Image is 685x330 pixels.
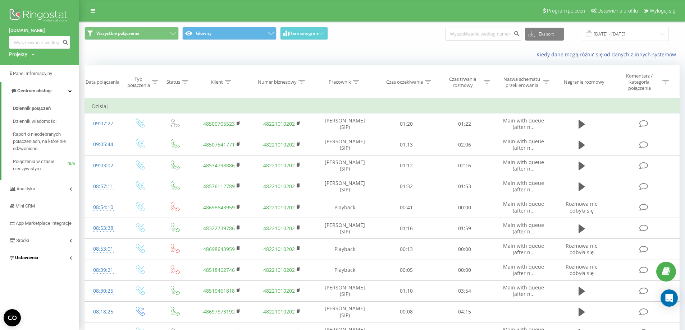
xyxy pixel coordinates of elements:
td: 00:05 [377,260,435,280]
a: 48698643959 [203,204,235,211]
a: Dziennik połączeń [13,102,79,115]
a: 48221010202 [263,308,295,315]
input: Wyszukiwanie według numeru [445,28,521,41]
span: Dziennik połączeń [13,105,51,112]
div: Open Intercom Messenger [661,289,678,307]
span: Wszystkie połączenia [96,31,140,36]
td: [PERSON_NAME] (SIP) [312,134,377,155]
span: Main with queue (after n... [503,222,544,235]
td: 02:06 [435,134,493,155]
div: 08:53:38 [92,221,115,235]
div: 09:05:44 [92,138,115,152]
span: Ustawienia profilu [598,8,638,14]
a: Centrum obsługi [1,82,79,99]
a: 48698643959 [203,246,235,252]
div: Czas trwania rozmowy [443,76,482,88]
a: 48507541771 [203,141,235,148]
span: Centrum obsługi [17,88,51,93]
span: Mini CRM [15,203,35,209]
a: 48221010202 [263,162,295,169]
span: Rozmowa nie odbyła się [566,242,598,256]
button: Harmonogram [280,27,328,40]
span: Main with queue (after n... [503,242,544,256]
td: 00:00 [435,197,493,218]
div: 08:30:25 [92,284,115,298]
a: 48221010202 [263,120,295,127]
a: 48697873192 [203,308,235,315]
span: Main with queue (after n... [503,200,544,214]
div: Pracownik [329,79,351,85]
a: 48221010202 [263,183,295,190]
span: Wyloguj się [650,8,675,14]
a: 48221010202 [263,246,295,252]
a: Połączenia w czasie rzeczywistymNEW [13,155,79,175]
button: Wszystkie połączenia [85,27,179,40]
div: Czas oczekiwania [386,79,423,85]
button: Główny [182,27,277,40]
a: 48510461818 [203,287,235,294]
span: Środki [16,238,29,243]
span: Main with queue (after n... [503,284,544,297]
td: 01:59 [435,218,493,239]
a: Raport o nieodebranych połączeniach, na które nie odzwoniono [13,128,79,155]
td: 04:15 [435,301,493,322]
span: Main with queue (after n... [503,159,544,172]
button: Eksport [525,28,564,41]
span: Raport o nieodebranych połączeniach, na które nie odzwoniono [13,131,76,152]
div: Status [166,79,180,85]
td: 01:13 [377,134,435,155]
a: Kiedy dane mogą różnić się od danych z innych systemów [536,51,680,58]
a: 48221010202 [263,225,295,232]
td: [PERSON_NAME] (SIP) [312,218,377,239]
td: 01:32 [377,176,435,197]
a: 48576112789 [203,183,235,190]
td: [PERSON_NAME] (SIP) [312,155,377,176]
span: Main with queue (after n... [503,117,544,130]
div: 09:07:27 [92,117,115,131]
a: Dziennik wiadomości [13,115,79,128]
span: Panel Informacyjny [13,71,52,76]
span: Analityka [17,186,35,191]
td: 01:22 [435,113,493,134]
td: 00:08 [377,301,435,322]
td: Playback [312,260,377,280]
a: 48221010202 [263,141,295,148]
div: 08:53:01 [92,242,115,256]
div: 08:54:10 [92,200,115,214]
button: Open CMP widget [4,309,21,326]
a: 48322739786 [203,225,235,232]
span: Połączenia w czasie rzeczywistym [13,158,68,172]
div: 09:03:02 [92,159,115,173]
div: Projekty [9,51,27,58]
td: 00:13 [377,239,435,260]
div: Komentarz / kategoria połączenia [618,73,661,91]
td: [PERSON_NAME] (SIP) [312,176,377,197]
div: 08:57:11 [92,180,115,194]
a: 48221010202 [263,266,295,273]
td: 01:53 [435,176,493,197]
a: 48221010202 [263,287,295,294]
a: 48500705523 [203,120,235,127]
td: 01:12 [377,155,435,176]
a: 48534798886 [203,162,235,169]
td: Dzisiaj [85,99,680,113]
span: Rozmowa nie odbyła się [566,200,598,214]
td: 00:00 [435,239,493,260]
td: 01:20 [377,113,435,134]
td: 01:16 [377,218,435,239]
td: [PERSON_NAME] (SIP) [312,280,377,301]
span: Rozmowa nie odbyła się [566,263,598,276]
span: Main with queue (after n... [503,263,544,276]
td: 01:10 [377,280,435,301]
td: 00:41 [377,197,435,218]
span: Main with queue (after n... [503,180,544,193]
td: [PERSON_NAME] (SIP) [312,113,377,134]
a: 48518462746 [203,266,235,273]
input: Wyszukiwanie według numeru [9,36,70,49]
span: Ustawienia [15,255,38,260]
td: [PERSON_NAME] (SIP) [312,301,377,322]
span: Harmonogram [289,31,319,36]
img: Ringostat logo [9,7,70,25]
td: 00:00 [435,260,493,280]
td: 02:16 [435,155,493,176]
